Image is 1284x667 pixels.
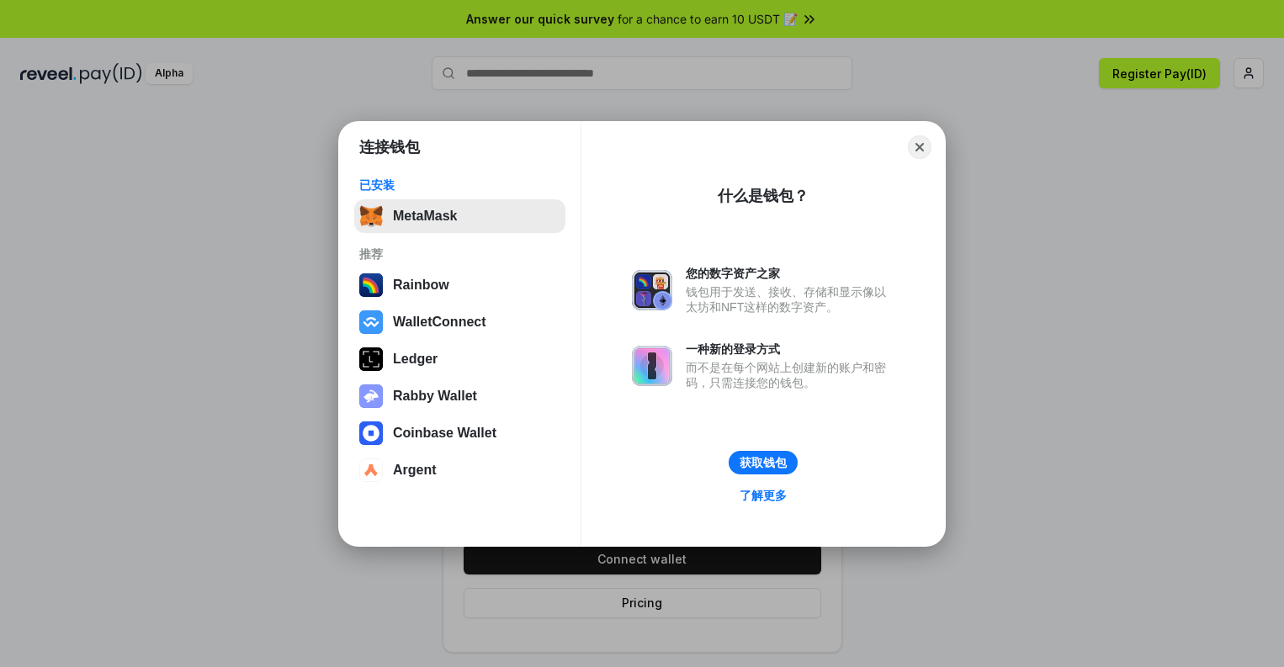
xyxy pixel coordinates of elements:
div: 什么是钱包？ [718,186,809,206]
img: svg+xml,%3Csvg%20xmlns%3D%22http%3A%2F%2Fwww.w3.org%2F2000%2Fsvg%22%20fill%3D%22none%22%20viewBox... [359,384,383,408]
button: WalletConnect [354,305,565,339]
img: svg+xml,%3Csvg%20xmlns%3D%22http%3A%2F%2Fwww.w3.org%2F2000%2Fsvg%22%20fill%3D%22none%22%20viewBox... [632,270,672,310]
div: Coinbase Wallet [393,426,496,441]
div: 您的数字资产之家 [686,266,894,281]
button: Coinbase Wallet [354,416,565,450]
button: Rabby Wallet [354,379,565,413]
div: 钱包用于发送、接收、存储和显示像以太坊和NFT这样的数字资产。 [686,284,894,315]
img: svg+xml,%3Csvg%20width%3D%2228%22%20height%3D%2228%22%20viewBox%3D%220%200%2028%2028%22%20fill%3D... [359,310,383,334]
img: svg+xml,%3Csvg%20width%3D%2228%22%20height%3D%2228%22%20viewBox%3D%220%200%2028%2028%22%20fill%3D... [359,421,383,445]
img: svg+xml,%3Csvg%20fill%3D%22none%22%20height%3D%2233%22%20viewBox%3D%220%200%2035%2033%22%20width%... [359,204,383,228]
div: 一种新的登录方式 [686,341,894,357]
div: Rainbow [393,278,449,293]
div: 获取钱包 [740,455,787,470]
img: svg+xml,%3Csvg%20width%3D%22120%22%20height%3D%22120%22%20viewBox%3D%220%200%20120%20120%22%20fil... [359,273,383,297]
div: 推荐 [359,246,560,262]
h1: 连接钱包 [359,137,420,157]
div: MetaMask [393,209,457,224]
div: Rabby Wallet [393,389,477,404]
button: 获取钱包 [729,451,798,474]
button: Close [908,135,931,159]
img: svg+xml,%3Csvg%20xmlns%3D%22http%3A%2F%2Fwww.w3.org%2F2000%2Fsvg%22%20width%3D%2228%22%20height%3... [359,347,383,371]
button: Argent [354,453,565,487]
img: svg+xml,%3Csvg%20xmlns%3D%22http%3A%2F%2Fwww.w3.org%2F2000%2Fsvg%22%20fill%3D%22none%22%20viewBox... [632,346,672,386]
div: 而不是在每个网站上创建新的账户和密码，只需连接您的钱包。 [686,360,894,390]
div: Argent [393,463,437,478]
div: 了解更多 [740,488,787,503]
button: Rainbow [354,268,565,302]
img: svg+xml,%3Csvg%20width%3D%2228%22%20height%3D%2228%22%20viewBox%3D%220%200%2028%2028%22%20fill%3D... [359,458,383,482]
div: Ledger [393,352,438,367]
a: 了解更多 [730,484,797,506]
div: 已安装 [359,177,560,193]
div: WalletConnect [393,315,486,330]
button: MetaMask [354,199,565,233]
button: Ledger [354,342,565,376]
